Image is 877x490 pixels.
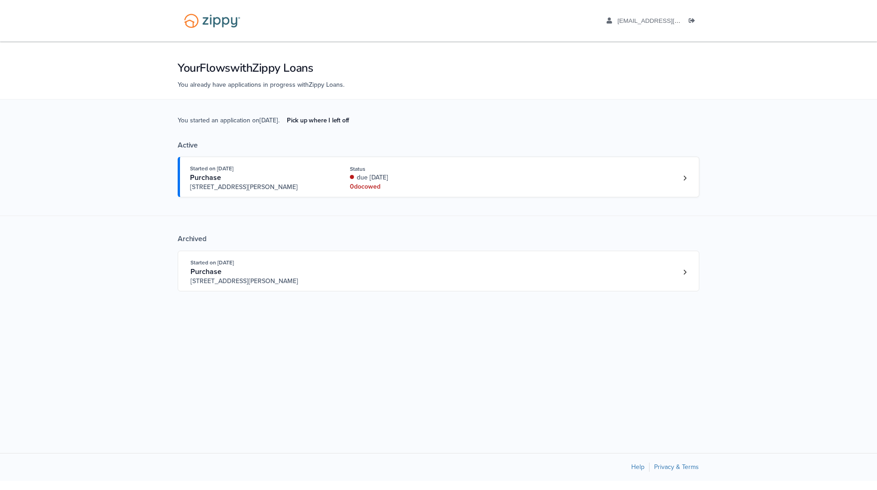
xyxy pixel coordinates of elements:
span: You already have applications in progress with Zippy Loans . [178,81,344,89]
span: [STREET_ADDRESS][PERSON_NAME] [190,183,329,192]
img: Logo [178,9,246,32]
a: Help [631,463,645,471]
a: Log out [689,17,699,26]
a: Loan number 3802615 [678,265,692,279]
span: You started an application on [DATE] . [178,116,356,141]
div: Active [178,141,699,150]
a: Open loan 3802615 [178,251,699,291]
div: Archived [178,234,699,243]
span: Started on [DATE] [190,259,234,266]
a: Pick up where I left off [280,113,356,128]
a: Open loan 4228033 [178,157,699,197]
h1: Your Flows with Zippy Loans [178,60,699,76]
span: Purchase [190,173,221,182]
div: due [DATE] [350,173,472,182]
span: aaboley88@icloud.com [618,17,722,24]
a: edit profile [607,17,722,26]
span: Purchase [190,267,222,276]
a: Privacy & Terms [654,463,699,471]
span: Started on [DATE] [190,165,233,172]
div: 0 doc owed [350,182,472,191]
span: [STREET_ADDRESS][PERSON_NAME] [190,277,330,286]
div: Status [350,165,472,173]
a: Loan number 4228033 [678,171,692,185]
